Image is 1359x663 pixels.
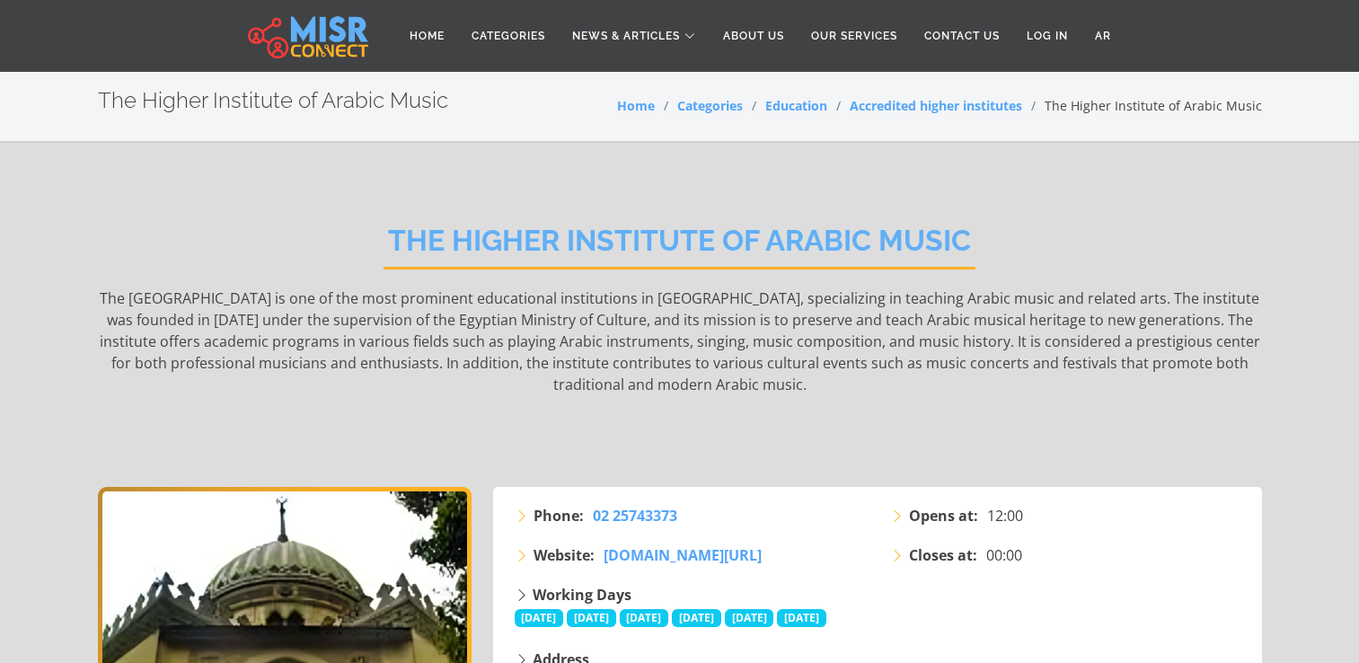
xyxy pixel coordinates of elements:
[98,287,1262,460] p: The [GEOGRAPHIC_DATA] is one of the most prominent educational institutions in [GEOGRAPHIC_DATA],...
[534,544,595,566] strong: Website:
[987,505,1023,526] span: 12:00
[1022,96,1262,115] li: The Higher Institute of Arabic Music
[725,609,774,627] span: [DATE]
[248,13,368,58] img: main.misr_connect
[604,545,762,565] span: [DOMAIN_NAME][URL]
[384,224,975,270] h2: The Higher Institute of Arabic Music
[620,609,669,627] span: [DATE]
[777,609,826,627] span: [DATE]
[765,97,827,114] a: Education
[909,505,978,526] strong: Opens at:
[798,19,911,53] a: Our Services
[559,19,710,53] a: News & Articles
[911,19,1013,53] a: Contact Us
[458,19,559,53] a: Categories
[677,97,743,114] a: Categories
[850,97,1022,114] a: Accredited higher institutes
[710,19,798,53] a: About Us
[396,19,458,53] a: Home
[604,544,762,566] a: [DOMAIN_NAME][URL]
[1081,19,1125,53] a: AR
[986,544,1022,566] span: 00:00
[533,585,631,605] strong: Working Days
[98,88,448,114] h2: The Higher Institute of Arabic Music
[672,609,721,627] span: [DATE]
[909,544,977,566] strong: Closes at:
[593,505,677,526] a: 02 25743373
[515,609,564,627] span: [DATE]
[572,28,680,44] span: News & Articles
[593,506,677,526] span: 02 25743373
[567,609,616,627] span: [DATE]
[1013,19,1081,53] a: Log in
[534,505,584,526] strong: Phone:
[617,97,655,114] a: Home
